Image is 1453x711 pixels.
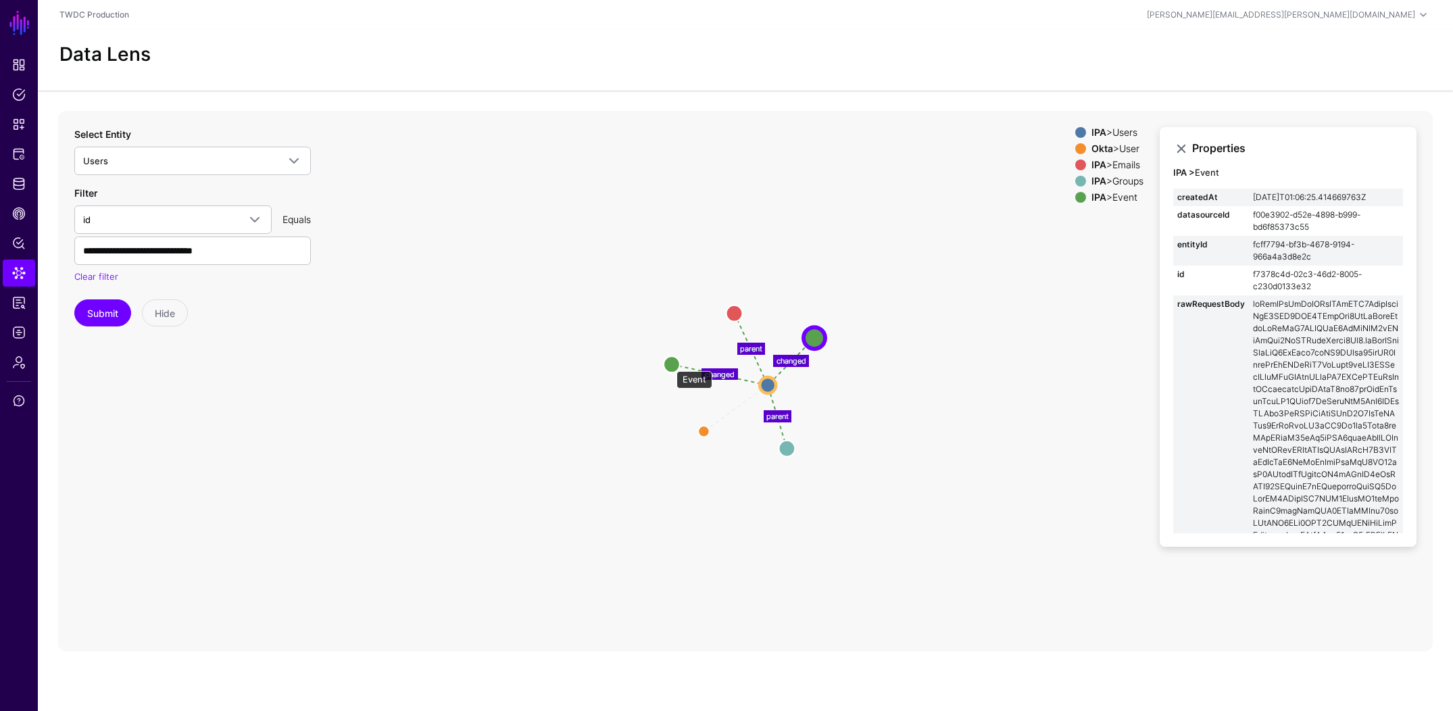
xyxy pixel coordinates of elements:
a: TWDC Production [59,9,129,20]
strong: IPA [1091,175,1106,187]
h2: Data Lens [59,43,151,66]
span: Logs [12,326,26,339]
a: CAEP Hub [3,200,35,227]
text: changed [705,369,735,378]
a: Policy Lens [3,230,35,257]
span: Support [12,394,26,408]
a: Data Lens [3,260,35,287]
strong: IPA [1091,191,1106,203]
a: Policies [3,81,35,108]
strong: entityId [1177,239,1245,251]
td: fcff7794-bf3b-4678-9194-966a4a3d8e2c [1249,236,1403,266]
a: Identity Data Fabric [3,170,35,197]
span: Reports [12,296,26,310]
button: Hide [142,299,188,326]
td: [DATE]T01:06:25.414669763Z [1249,189,1403,206]
text: parent [766,411,789,420]
label: Filter [74,186,97,200]
strong: id [1177,268,1245,280]
strong: IPA [1091,126,1106,138]
div: > User [1089,143,1146,154]
a: Dashboard [3,51,35,78]
span: Identity Data Fabric [12,177,26,191]
h3: Properties [1192,142,1403,155]
a: Protected Systems [3,141,35,168]
span: Protected Systems [12,147,26,161]
div: Event [676,371,712,389]
span: Dashboard [12,58,26,72]
strong: createdAt [1177,191,1245,203]
strong: IPA > [1173,167,1195,178]
span: Snippets [12,118,26,131]
a: Reports [3,289,35,316]
div: > Users [1089,127,1146,138]
h4: Event [1173,168,1403,178]
span: Policies [12,88,26,101]
span: Users [83,155,108,166]
div: > Groups [1089,176,1146,187]
a: Snippets [3,111,35,138]
a: Admin [3,349,35,376]
div: Equals [277,212,316,226]
div: [PERSON_NAME][EMAIL_ADDRESS][PERSON_NAME][DOMAIN_NAME] [1147,9,1415,21]
a: SGNL [8,8,31,38]
span: id [83,214,91,225]
strong: IPA [1091,159,1106,170]
td: f7378c4d-02c3-46d2-8005-c230d0133e32 [1249,266,1403,295]
span: Admin [12,355,26,369]
text: changed [777,356,806,366]
a: Logs [3,319,35,346]
div: > Event [1089,192,1146,203]
button: Submit [74,299,131,326]
a: Clear filter [74,271,118,282]
strong: rawRequestBody [1177,298,1245,310]
text: parent [740,343,762,353]
strong: Okta [1091,143,1113,154]
span: CAEP Hub [12,207,26,220]
div: > Emails [1089,160,1146,170]
span: Policy Lens [12,237,26,250]
td: f00e3902-d52e-4898-b999-bd6f85373c55 [1249,206,1403,236]
strong: datasourceId [1177,209,1245,221]
label: Select Entity [74,127,131,141]
span: Data Lens [12,266,26,280]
